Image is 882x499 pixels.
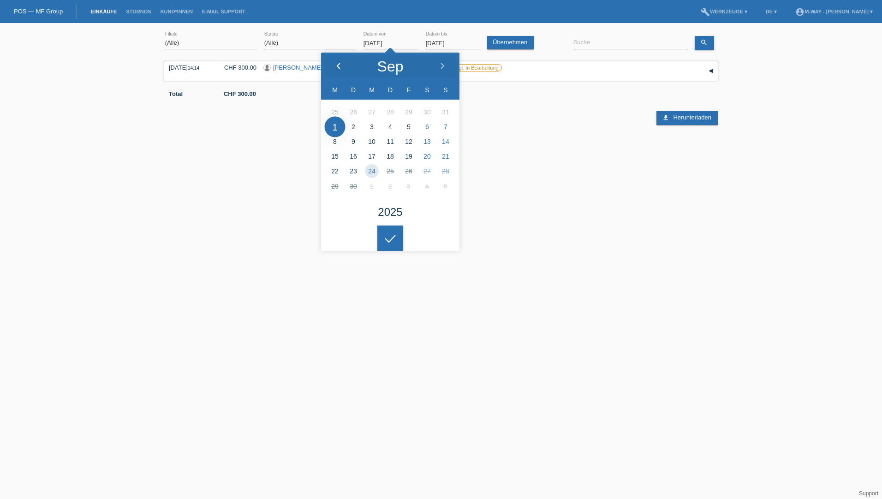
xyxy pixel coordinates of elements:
a: buildWerkzeuge ▾ [696,9,752,14]
div: [DATE] [169,64,206,71]
i: search [700,39,708,46]
a: Einkäufe [86,9,121,14]
a: E-Mail Support [197,9,250,14]
a: Support [859,490,878,497]
div: CHF 300.00 [213,64,256,71]
div: 2025 [378,207,402,218]
a: account_circlem-way - [PERSON_NAME] ▾ [791,9,877,14]
span: 14:14 [188,65,199,71]
a: [PERSON_NAME] [273,64,322,71]
a: POS — MF Group [14,8,63,15]
i: build [701,7,710,17]
a: search [695,36,714,50]
b: CHF 300.00 [224,90,256,97]
i: download [662,114,669,121]
a: DE ▾ [761,9,781,14]
label: Unbestätigt, in Bearbeitung [434,64,502,71]
a: Kund*innen [156,9,197,14]
div: Sep [377,59,404,74]
b: Total [169,90,183,97]
a: download Herunterladen [656,111,718,125]
a: Stornos [121,9,155,14]
a: Übernehmen [487,36,534,49]
div: auf-/zuklappen [704,64,718,78]
span: Herunterladen [673,114,711,121]
i: account_circle [795,7,805,17]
